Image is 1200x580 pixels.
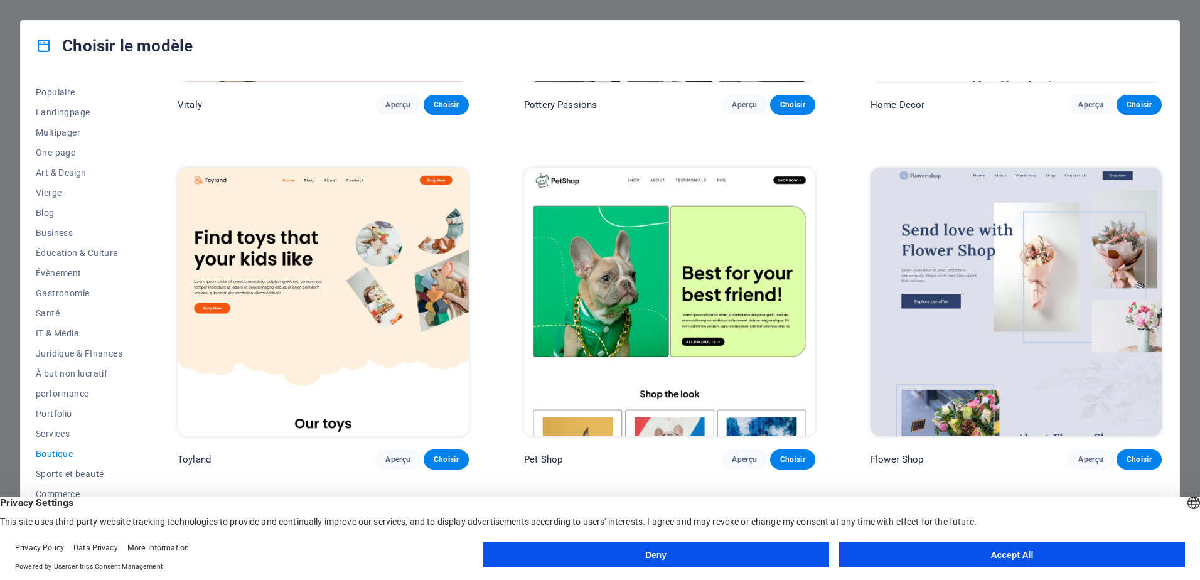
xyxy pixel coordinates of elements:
[36,404,122,424] button: Portfolio
[36,87,122,97] span: Populaire
[524,99,597,111] p: Pottery Passions
[732,454,757,465] span: Aperçu
[770,449,815,470] button: Choisir
[36,444,122,464] button: Boutique
[524,453,562,466] p: Pet Shop
[36,308,122,318] span: Santé
[524,168,815,436] img: Pet Shop
[36,384,122,404] button: performance
[1068,95,1113,115] button: Aperçu
[36,288,122,298] span: Gastronomie
[1117,95,1162,115] button: Choisir
[36,148,122,158] span: One-page
[36,127,122,137] span: Multipager
[36,409,122,419] span: Portfolio
[36,283,122,303] button: Gastronomie
[36,323,122,343] button: IT & Média
[36,243,122,263] button: Éducation & Culture
[1078,100,1103,110] span: Aperçu
[178,453,211,466] p: Toyland
[36,469,122,479] span: Sports et beauté
[36,464,122,484] button: Sports et beauté
[722,449,767,470] button: Aperçu
[770,95,815,115] button: Choisir
[36,368,122,379] span: À but non lucratif
[385,100,410,110] span: Aperçu
[732,100,757,110] span: Aperçu
[780,100,805,110] span: Choisir
[434,454,459,465] span: Choisir
[36,389,122,399] span: performance
[375,95,421,115] button: Aperçu
[36,429,122,439] span: Services
[871,168,1162,436] img: Flower Shop
[36,188,122,198] span: Vierge
[36,82,122,102] button: Populaire
[36,223,122,243] button: Business
[385,454,410,465] span: Aperçu
[36,208,122,218] span: Blog
[178,99,202,111] p: Vitaly
[375,449,421,470] button: Aperçu
[36,142,122,163] button: One-page
[178,168,469,436] img: Toyland
[1078,454,1103,465] span: Aperçu
[36,484,122,504] button: Commerce
[36,122,122,142] button: Multipager
[36,449,122,459] span: Boutique
[871,453,924,466] p: Flower Shop
[36,303,122,323] button: Santé
[871,99,924,111] p: Home Decor
[36,424,122,444] button: Services
[36,328,122,338] span: IT & Média
[434,100,459,110] span: Choisir
[36,228,122,238] span: Business
[36,102,122,122] button: Landingpage
[36,203,122,223] button: Blog
[1127,454,1152,465] span: Choisir
[36,348,122,358] span: Juridique & FInances
[1127,100,1152,110] span: Choisir
[36,363,122,384] button: À but non lucratif
[1068,449,1113,470] button: Aperçu
[36,263,122,283] button: Évènement
[36,168,122,178] span: Art & Design
[36,107,122,117] span: Landingpage
[1117,449,1162,470] button: Choisir
[424,95,469,115] button: Choisir
[36,183,122,203] button: Vierge
[36,268,122,278] span: Évènement
[36,343,122,363] button: Juridique & FInances
[722,95,767,115] button: Aperçu
[36,36,193,56] h4: Choisir le modèle
[780,454,805,465] span: Choisir
[36,489,122,499] span: Commerce
[36,248,122,258] span: Éducation & Culture
[36,163,122,183] button: Art & Design
[424,449,469,470] button: Choisir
